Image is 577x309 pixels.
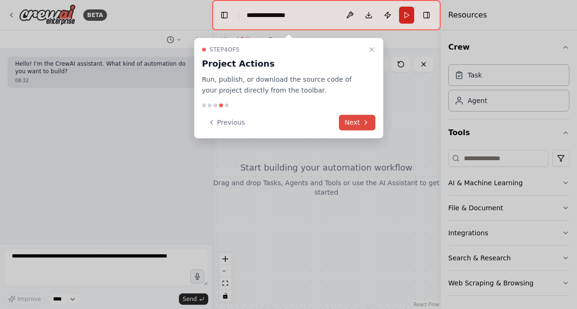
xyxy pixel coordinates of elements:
button: Previous [202,115,251,130]
p: Run, publish, or download the source code of your project directly from the toolbar. [202,74,364,96]
button: Next [339,115,375,130]
button: Close walkthrough [366,44,377,55]
button: Hide left sidebar [218,9,231,22]
span: Step 4 of 5 [210,46,240,53]
h3: Project Actions [202,57,364,70]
